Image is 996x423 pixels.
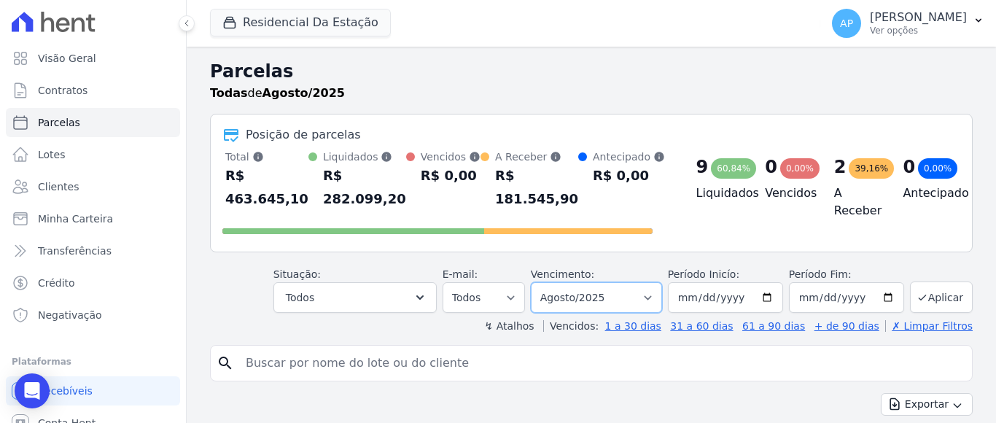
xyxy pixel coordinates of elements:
button: AP [PERSON_NAME] Ver opções [820,3,996,44]
a: 1 a 30 dias [605,320,661,332]
h4: Liquidados [696,185,742,202]
h4: Vencidos [765,185,811,202]
a: Transferências [6,236,180,265]
a: Lotes [6,140,180,169]
span: Recebíveis [38,384,93,398]
p: Ver opções [870,25,967,36]
div: R$ 181.545,90 [495,164,578,211]
span: Parcelas [38,115,80,130]
label: ↯ Atalhos [484,320,534,332]
div: Open Intercom Messenger [15,373,50,408]
span: Contratos [38,83,87,98]
a: 61 a 90 dias [742,320,805,332]
p: [PERSON_NAME] [870,10,967,25]
a: Visão Geral [6,44,180,73]
div: 0,00% [918,158,957,179]
label: Vencimento: [531,268,594,280]
h4: Antecipado [903,185,949,202]
i: search [217,354,234,372]
div: 0 [903,155,915,179]
div: Posição de parcelas [246,126,361,144]
a: Crédito [6,268,180,298]
div: Antecipado [593,150,665,164]
div: Plataformas [12,353,174,370]
h4: A Receber [834,185,880,220]
div: 0,00% [780,158,820,179]
a: Contratos [6,76,180,105]
div: Total [225,150,308,164]
a: Negativação [6,300,180,330]
button: Residencial Da Estação [210,9,391,36]
div: 0 [765,155,777,179]
label: Vencidos: [543,320,599,332]
p: de [210,85,345,102]
span: Negativação [38,308,102,322]
span: Crédito [38,276,75,290]
div: R$ 463.645,10 [225,164,308,211]
div: 9 [696,155,709,179]
span: Lotes [38,147,66,162]
input: Buscar por nome do lote ou do cliente [237,349,966,378]
a: 31 a 60 dias [670,320,733,332]
div: 60,84% [711,158,756,179]
div: 2 [834,155,847,179]
label: Período Fim: [789,267,904,282]
button: Exportar [881,393,973,416]
div: Liquidados [323,150,406,164]
a: Parcelas [6,108,180,137]
div: R$ 0,00 [593,164,665,187]
label: E-mail: [443,268,478,280]
a: Clientes [6,172,180,201]
strong: Agosto/2025 [262,86,345,100]
div: R$ 0,00 [421,164,481,187]
label: Período Inicío: [668,268,739,280]
span: AP [840,18,853,28]
a: Recebíveis [6,376,180,405]
span: Transferências [38,244,112,258]
span: Visão Geral [38,51,96,66]
a: Minha Carteira [6,204,180,233]
button: Aplicar [910,282,973,313]
button: Todos [273,282,437,313]
h2: Parcelas [210,58,973,85]
div: A Receber [495,150,578,164]
a: ✗ Limpar Filtros [885,320,973,332]
span: Minha Carteira [38,211,113,226]
label: Situação: [273,268,321,280]
span: Clientes [38,179,79,194]
div: Vencidos [421,150,481,164]
div: R$ 282.099,20 [323,164,406,211]
strong: Todas [210,86,248,100]
div: 39,16% [849,158,894,179]
span: Todos [286,289,314,306]
a: + de 90 dias [814,320,879,332]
